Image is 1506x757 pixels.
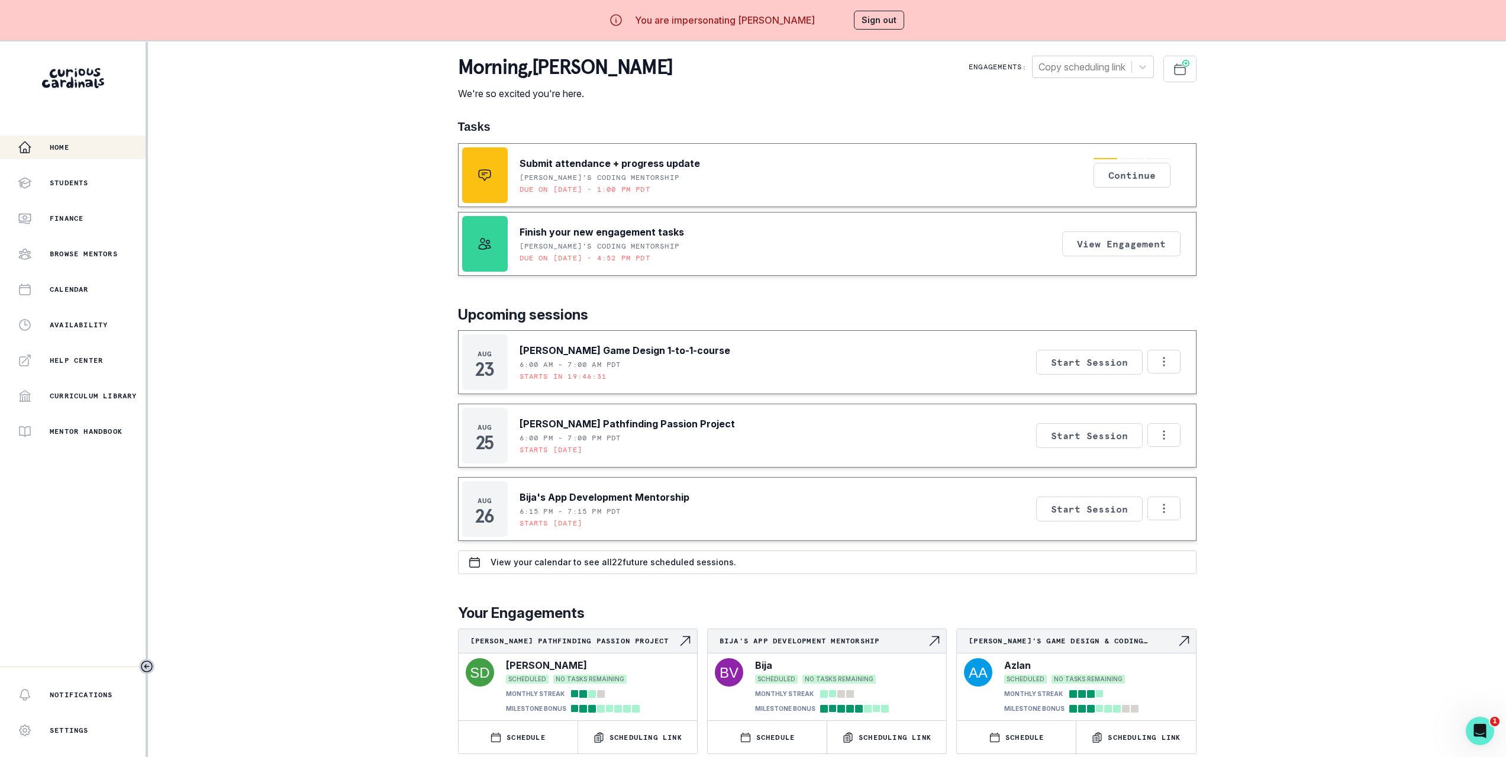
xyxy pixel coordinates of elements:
[458,603,1197,624] p: Your Engagements
[506,704,566,713] p: MILESTONE BONUS
[1004,675,1047,684] span: SCHEDULED
[520,225,684,239] p: Finish your new engagement tasks
[50,249,118,259] p: Browse Mentors
[50,143,69,152] p: Home
[520,156,700,170] p: Submit attendance + progress update
[520,507,621,516] p: 6:15 PM - 7:15 PM PDT
[755,690,814,698] p: MONTHLY STREAK
[1062,231,1181,256] button: View Engagement
[520,253,650,263] p: Due on [DATE] • 4:52 PM PDT
[964,658,992,687] img: svg
[50,391,137,401] p: Curriculum Library
[520,433,621,443] p: 6:00 PM - 7:00 PM PDT
[475,510,494,522] p: 26
[1163,56,1197,82] button: Schedule Sessions
[715,658,743,687] img: svg
[139,659,154,674] button: Toggle sidebar
[50,690,113,700] p: Notifications
[506,658,587,672] p: [PERSON_NAME]
[50,285,89,294] p: Calendar
[466,658,494,687] img: svg
[1052,675,1125,684] span: NO TASKS REMAINING
[1094,163,1170,188] button: Continue
[520,445,583,455] p: Starts [DATE]
[476,437,494,449] p: 25
[459,629,697,716] a: [PERSON_NAME] Pathfinding Passion ProjectNavigate to engagement page[PERSON_NAME]SCHEDULEDNO TASK...
[520,490,689,504] p: Bija's App Development Mentorship
[1036,497,1143,521] button: Start Session
[859,733,931,742] p: Scheduling Link
[1147,423,1181,447] button: Options
[50,214,83,223] p: Finance
[520,241,680,251] p: [PERSON_NAME]'s Coding Mentorship
[520,360,621,369] p: 6:00 AM - 7:00 AM PDT
[756,733,795,742] p: SCHEDULE
[470,636,678,646] p: [PERSON_NAME] Pathfinding Passion Project
[1147,497,1181,520] button: Options
[578,721,697,753] button: Scheduling Link
[927,634,941,648] svg: Navigate to engagement page
[1108,733,1181,742] p: Scheduling Link
[720,636,927,646] p: Bija's App Development Mentorship
[507,733,546,742] p: SCHEDULE
[50,356,103,365] p: Help Center
[506,675,549,684] span: SCHEDULED
[1466,717,1494,745] iframe: Intercom live chat
[553,675,627,684] span: NO TASKS REMAINING
[478,423,492,432] p: Aug
[802,675,876,684] span: NO TASKS REMAINING
[520,518,583,528] p: Starts [DATE]
[755,658,772,672] p: Bija
[1004,704,1065,713] p: MILESTONE BONUS
[1147,350,1181,373] button: Options
[1039,60,1126,74] div: Copy scheduling link
[1004,690,1063,698] p: MONTHLY STREAK
[520,372,607,381] p: Starts in 19:46:31
[969,636,1176,646] p: [PERSON_NAME]'s Game Design & Coding Passion Project
[755,704,815,713] p: MILESTONE BONUS
[42,68,104,88] img: Curious Cardinals Logo
[755,675,798,684] span: SCHEDULED
[678,634,692,648] svg: Navigate to engagement page
[506,690,565,698] p: MONTHLY STREAK
[520,417,735,431] p: [PERSON_NAME] Pathfinding Passion Project
[520,173,680,182] p: [PERSON_NAME]'s Coding Mentorship
[458,86,673,101] p: We're so excited you're here.
[1005,733,1044,742] p: SCHEDULE
[478,349,492,359] p: Aug
[1036,350,1143,375] button: Start Session
[1036,423,1143,448] button: Start Session
[475,363,494,375] p: 23
[969,62,1027,72] p: Engagements:
[520,343,730,357] p: [PERSON_NAME] Game Design 1-to-1-course
[50,178,89,188] p: Students
[50,726,89,735] p: Settings
[635,13,815,27] p: You are impersonating [PERSON_NAME]
[708,629,946,716] a: Bija's App Development MentorshipNavigate to engagement pageBijaSCHEDULEDNO TASKS REMAININGMONTHL...
[458,304,1197,326] p: Upcoming sessions
[957,721,1076,753] button: SCHEDULE
[50,427,122,436] p: Mentor Handbook
[520,185,650,194] p: Due on [DATE] • 1:00 PM PDT
[610,733,682,742] p: Scheduling Link
[1076,721,1195,753] button: Scheduling Link
[708,721,827,753] button: SCHEDULE
[459,721,578,753] button: SCHEDULE
[1177,634,1191,648] svg: Navigate to engagement page
[50,320,108,330] p: Availability
[458,120,1197,134] h1: Tasks
[854,11,904,30] button: Sign out
[478,496,492,505] p: Aug
[491,558,736,567] p: View your calendar to see all 22 future scheduled sessions.
[827,721,946,753] button: Scheduling Link
[458,56,673,79] p: morning , [PERSON_NAME]
[957,629,1195,716] a: [PERSON_NAME]'s Game Design & Coding Passion ProjectNavigate to engagement pageAzlanSCHEDULEDNO T...
[1004,658,1031,672] p: Azlan
[1490,717,1499,726] span: 1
